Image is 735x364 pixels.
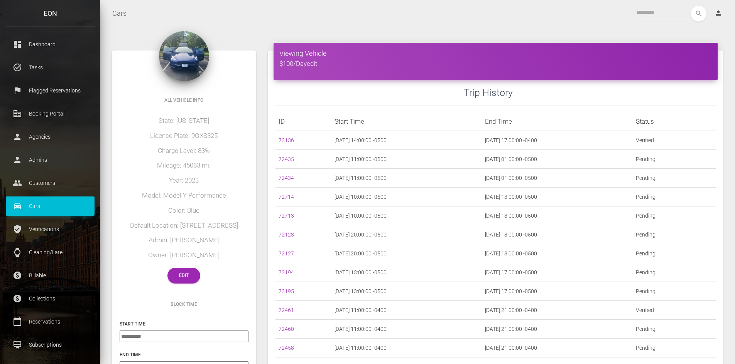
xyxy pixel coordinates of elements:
td: [DATE] 21:00:00 -0400 [482,301,633,320]
p: Booking Portal [12,108,89,119]
td: Pending [633,282,716,301]
h3: Trip History [464,86,716,99]
p: Subscriptions [12,339,89,351]
img: 270.jpg [159,31,209,81]
p: Agencies [12,131,89,143]
a: 72127 [279,250,294,257]
a: 72434 [279,175,294,181]
th: End Time [482,112,633,131]
h5: Default Location: [STREET_ADDRESS] [120,221,248,230]
p: Tasks [12,62,89,73]
a: person Agencies [6,127,95,146]
p: Cleaning/Late [12,247,89,258]
p: Customers [12,177,89,189]
i: person [715,9,722,17]
p: Admins [12,154,89,166]
a: edit [307,60,317,67]
h5: Admin: [PERSON_NAME] [120,236,248,245]
a: drive_eta Cars [6,196,95,216]
a: 72435 [279,156,294,162]
td: [DATE] 20:00:00 -0500 [331,225,482,244]
h5: Color: Blue [120,206,248,215]
td: Verified [633,301,716,320]
h5: Owner: [PERSON_NAME] [120,251,248,260]
a: 72461 [279,307,294,313]
a: paid Collections [6,289,95,308]
a: 72713 [279,213,294,219]
td: [DATE] 17:00:00 -0500 [482,282,633,301]
h5: Charge Level: 83% [120,146,248,156]
a: person Admins [6,150,95,169]
td: [DATE] 21:00:00 -0400 [482,339,633,357]
td: [DATE] 17:00:00 -0400 [482,131,633,150]
td: [DATE] 11:00:00 -0400 [331,320,482,339]
th: Start Time [331,112,482,131]
h4: Viewing Vehicle [279,49,712,58]
td: [DATE] 13:00:00 -0500 [482,188,633,206]
h6: All Vehicle Info [120,97,248,104]
td: Pending [633,339,716,357]
a: task_alt Tasks [6,58,95,77]
a: Edit [167,268,200,283]
h6: Start Time [120,320,248,327]
td: Pending [633,320,716,339]
td: [DATE] 14:00:00 -0500 [331,131,482,150]
a: card_membership Subscriptions [6,335,95,354]
a: 73194 [279,269,294,275]
td: Pending [633,188,716,206]
a: people Customers [6,173,95,193]
p: Verifications [12,223,89,235]
td: Verified [633,131,716,150]
td: [DATE] 13:00:00 -0500 [482,206,633,225]
a: 72714 [279,194,294,200]
a: Cars [112,4,127,23]
h5: Mileage: 45083 mi. [120,161,248,170]
a: person [709,6,729,21]
td: [DATE] 10:00:00 -0500 [331,206,482,225]
a: 72460 [279,326,294,332]
td: [DATE] 13:00:00 -0500 [331,263,482,282]
h5: Year: 2023 [120,176,248,185]
p: Flagged Reservations [12,85,89,96]
a: 73195 [279,288,294,294]
h5: Model: Model Y Performance [120,191,248,200]
th: ID [275,112,331,131]
td: [DATE] 01:00:00 -0500 [482,150,633,169]
p: Reservations [12,316,89,327]
a: verified_user Verifications [6,220,95,239]
td: Pending [633,244,716,263]
td: [DATE] 01:00:00 -0500 [482,169,633,188]
td: Pending [633,206,716,225]
td: [DATE] 11:00:00 -0500 [331,150,482,169]
h5: License Plate: 9GXS325 [120,131,248,141]
p: Billable [12,270,89,281]
td: Pending [633,225,716,244]
td: Pending [633,169,716,188]
td: [DATE] 11:00:00 -0400 [331,301,482,320]
a: paid Billable [6,266,95,285]
a: dashboard Dashboard [6,35,95,54]
a: 72458 [279,345,294,351]
a: calendar_today Reservations [6,312,95,331]
td: [DATE] 13:00:00 -0500 [331,282,482,301]
p: Cars [12,200,89,212]
td: [DATE] 18:00:00 -0500 [482,225,633,244]
td: [DATE] 21:00:00 -0400 [482,320,633,339]
p: Collections [12,293,89,304]
a: 73136 [279,137,294,143]
a: corporate_fare Booking Portal [6,104,95,123]
p: Dashboard [12,39,89,50]
td: [DATE] 11:00:00 -0500 [331,169,482,188]
th: Status [633,112,716,131]
td: [DATE] 17:00:00 -0500 [482,263,633,282]
button: search [691,6,706,22]
h6: Block Time [120,301,248,308]
a: flag Flagged Reservations [6,81,95,100]
td: Pending [633,263,716,282]
td: [DATE] 11:00:00 -0400 [331,339,482,357]
td: Pending [633,150,716,169]
a: 72128 [279,231,294,238]
td: [DATE] 20:00:00 -0500 [331,244,482,263]
a: watch Cleaning/Late [6,243,95,262]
